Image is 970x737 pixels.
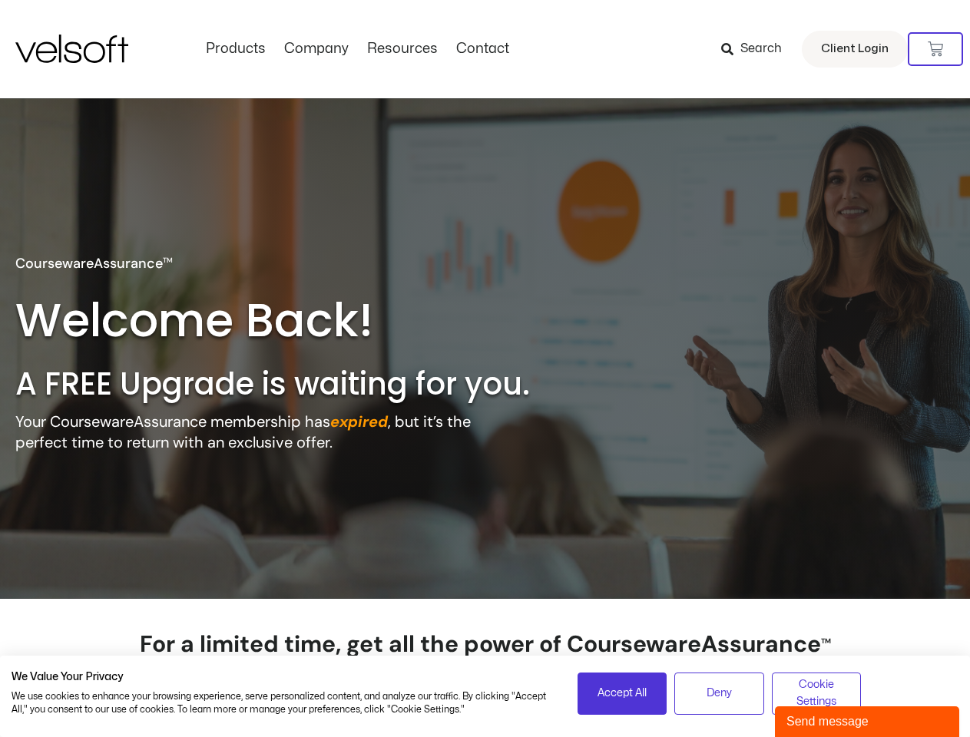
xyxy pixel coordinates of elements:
p: We use cookies to enhance your browsing experience, serve personalized content, and analyze our t... [12,690,555,716]
span: Cookie Settings [782,676,852,711]
nav: Menu [197,41,518,58]
a: Search [721,36,793,62]
a: ResourcesMenu Toggle [358,41,447,58]
strong: expired [330,411,388,431]
h2: A FREE Upgrade is waiting for you. [15,364,594,404]
span: Deny [707,685,732,702]
button: Deny all cookies [674,673,764,715]
a: CompanyMenu Toggle [275,41,358,58]
p: CoursewareAssurance [15,253,173,274]
a: Client Login [802,31,908,68]
img: Velsoft Training Materials [15,35,128,63]
button: Accept all cookies [578,673,667,715]
button: Adjust cookie preferences [772,673,862,715]
span: TM [821,636,831,646]
iframe: chat widget [775,703,962,737]
span: Search [740,39,782,59]
a: ContactMenu Toggle [447,41,518,58]
h2: Welcome Back! [15,290,397,350]
span: Accept All [598,685,647,702]
span: TM [163,256,173,265]
h2: We Value Your Privacy [12,670,555,684]
p: Your CoursewareAssurance membership has , but it’s the perfect time to return with an exclusive o... [15,411,488,453]
span: Client Login [821,39,889,59]
a: ProductsMenu Toggle [197,41,275,58]
strong: For a limited time, get all the power of CoursewareAssurance [140,629,831,688]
